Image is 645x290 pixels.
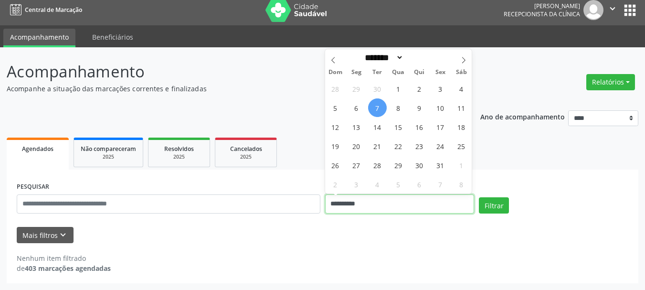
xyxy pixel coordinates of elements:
span: Outubro 13, 2025 [347,118,366,136]
span: Novembro 3, 2025 [347,175,366,193]
span: Outubro 19, 2025 [326,137,345,155]
a: Acompanhamento [3,29,75,47]
span: Setembro 29, 2025 [347,79,366,98]
span: Outubro 8, 2025 [389,98,408,117]
span: Outubro 18, 2025 [452,118,471,136]
span: Ter [367,69,388,75]
span: Outubro 20, 2025 [347,137,366,155]
span: Novembro 8, 2025 [452,175,471,193]
span: Outubro 14, 2025 [368,118,387,136]
span: Novembro 2, 2025 [326,175,345,193]
span: Outubro 15, 2025 [389,118,408,136]
span: Outubro 22, 2025 [389,137,408,155]
span: Outubro 27, 2025 [347,156,366,174]
span: Outubro 21, 2025 [368,137,387,155]
p: Acompanhamento [7,60,449,84]
span: Setembro 30, 2025 [368,79,387,98]
span: Qui [409,69,430,75]
span: Cancelados [230,145,262,153]
button: apps [622,2,638,19]
select: Month [362,53,404,63]
div: de [17,263,111,273]
span: Outubro 17, 2025 [431,118,450,136]
span: Não compareceram [81,145,136,153]
span: Sáb [451,69,472,75]
button: Filtrar [479,197,509,214]
label: PESQUISAR [17,180,49,194]
span: Dom [325,69,346,75]
span: Novembro 4, 2025 [368,175,387,193]
i:  [607,3,618,14]
span: Outubro 16, 2025 [410,118,429,136]
span: Novembro 1, 2025 [452,156,471,174]
span: Novembro 7, 2025 [431,175,450,193]
span: Outubro 3, 2025 [431,79,450,98]
span: Novembro 6, 2025 [410,175,429,193]
span: Outubro 11, 2025 [452,98,471,117]
p: Ano de acompanhamento [480,110,565,122]
strong: 403 marcações agendadas [25,264,111,273]
span: Outubro 7, 2025 [368,98,387,117]
span: Outubro 2, 2025 [410,79,429,98]
span: Outubro 10, 2025 [431,98,450,117]
span: Resolvidos [164,145,194,153]
span: Seg [346,69,367,75]
span: Outubro 6, 2025 [347,98,366,117]
span: Central de Marcação [25,6,82,14]
span: Outubro 5, 2025 [326,98,345,117]
span: Novembro 5, 2025 [389,175,408,193]
span: Outubro 9, 2025 [410,98,429,117]
span: Outubro 23, 2025 [410,137,429,155]
span: Outubro 29, 2025 [389,156,408,174]
a: Beneficiários [85,29,140,45]
a: Central de Marcação [7,2,82,18]
button: Mais filtroskeyboard_arrow_down [17,227,74,244]
span: Agendados [22,145,53,153]
span: Outubro 25, 2025 [452,137,471,155]
div: 2025 [155,153,203,161]
button: Relatórios [586,74,635,90]
span: Setembro 28, 2025 [326,79,345,98]
span: Outubro 12, 2025 [326,118,345,136]
div: 2025 [81,153,136,161]
span: Recepcionista da clínica [504,10,580,18]
span: Outubro 26, 2025 [326,156,345,174]
div: [PERSON_NAME] [504,2,580,10]
span: Sex [430,69,451,75]
input: Year [403,53,435,63]
i: keyboard_arrow_down [58,230,68,240]
span: Qua [388,69,409,75]
div: 2025 [222,153,270,161]
p: Acompanhe a situação das marcações correntes e finalizadas [7,84,449,94]
span: Outubro 31, 2025 [431,156,450,174]
span: Outubro 28, 2025 [368,156,387,174]
span: Outubro 24, 2025 [431,137,450,155]
span: Outubro 30, 2025 [410,156,429,174]
span: Outubro 4, 2025 [452,79,471,98]
div: Nenhum item filtrado [17,253,111,263]
span: Outubro 1, 2025 [389,79,408,98]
